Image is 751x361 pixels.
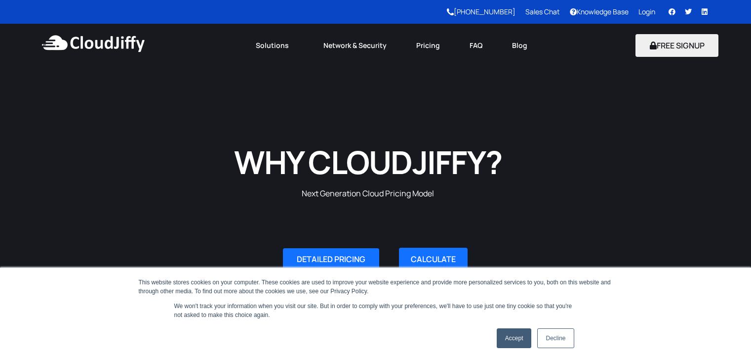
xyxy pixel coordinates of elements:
[447,7,515,16] a: [PHONE_NUMBER]
[570,7,629,16] a: Knowledge Base
[455,35,497,56] a: FAQ
[283,248,379,270] a: DETAILED PRICING
[497,35,542,56] a: Blog
[139,278,613,296] div: This website stores cookies on your computer. These cookies are used to improve your website expe...
[635,40,719,51] a: FREE SIGNUP
[537,328,574,348] a: Decline
[309,35,401,56] a: Network & Security
[635,34,719,57] button: FREE SIGNUP
[497,328,532,348] a: Accept
[185,187,551,200] p: Next Generation Cloud Pricing Model
[185,141,551,182] h1: WHY CLOUDJIFFY?
[399,248,468,271] a: CALCULATE
[525,7,560,16] a: Sales Chat
[401,35,455,56] a: Pricing
[638,7,655,16] a: Login
[241,35,309,56] a: Solutions
[174,302,577,319] p: We won't track your information when you visit our site. But in order to comply with your prefere...
[297,255,365,263] span: DETAILED PRICING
